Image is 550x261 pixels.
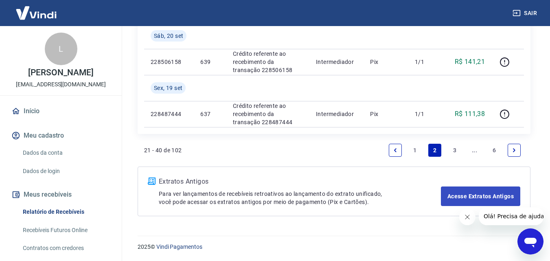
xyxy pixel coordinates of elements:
p: Pix [370,58,402,66]
button: Sair [511,6,540,21]
a: Page 6 [488,144,501,157]
p: 21 - 40 de 102 [144,146,182,154]
p: R$ 111,38 [455,109,485,119]
span: Sáb, 20 set [154,32,183,40]
iframe: Fechar mensagem [459,209,475,225]
p: Para ver lançamentos de recebíveis retroativos ao lançamento do extrato unificado, você pode aces... [159,190,441,206]
span: Olá! Precisa de ajuda? [5,6,68,12]
a: Dados de login [20,163,112,180]
iframe: Botão para abrir a janela de mensagens [517,228,543,254]
p: 1/1 [415,110,439,118]
a: Contratos com credores [20,240,112,257]
a: Page 3 [448,144,461,157]
a: Recebíveis Futuros Online [20,222,112,239]
button: Meu cadastro [10,127,112,145]
p: Intermediador [316,110,357,118]
p: [EMAIL_ADDRESS][DOMAIN_NAME] [16,80,106,89]
p: Pix [370,110,402,118]
a: Relatório de Recebíveis [20,204,112,220]
a: Page 2 is your current page [428,144,441,157]
button: Meus recebíveis [10,186,112,204]
img: ícone [148,178,156,185]
a: Previous page [389,144,402,157]
p: 2025 © [138,243,530,251]
p: 639 [200,58,219,66]
p: 228506158 [151,58,187,66]
iframe: Mensagem da empresa [479,207,543,225]
a: Jump forward [468,144,481,157]
p: Crédito referente ao recebimento da transação 228487444 [233,102,303,126]
p: Crédito referente ao recebimento da transação 228506158 [233,50,303,74]
div: L [45,33,77,65]
a: Acesse Extratos Antigos [441,186,520,206]
a: Next page [508,144,521,157]
p: Extratos Antigos [159,177,441,186]
ul: Pagination [386,140,524,160]
a: Page 1 [409,144,422,157]
p: 637 [200,110,219,118]
p: 1/1 [415,58,439,66]
p: [PERSON_NAME] [28,68,93,77]
img: Vindi [10,0,63,25]
p: R$ 141,21 [455,57,485,67]
a: Dados da conta [20,145,112,161]
span: Sex, 19 set [154,84,182,92]
p: Intermediador [316,58,357,66]
a: Início [10,102,112,120]
a: Vindi Pagamentos [156,243,202,250]
p: 228487444 [151,110,187,118]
